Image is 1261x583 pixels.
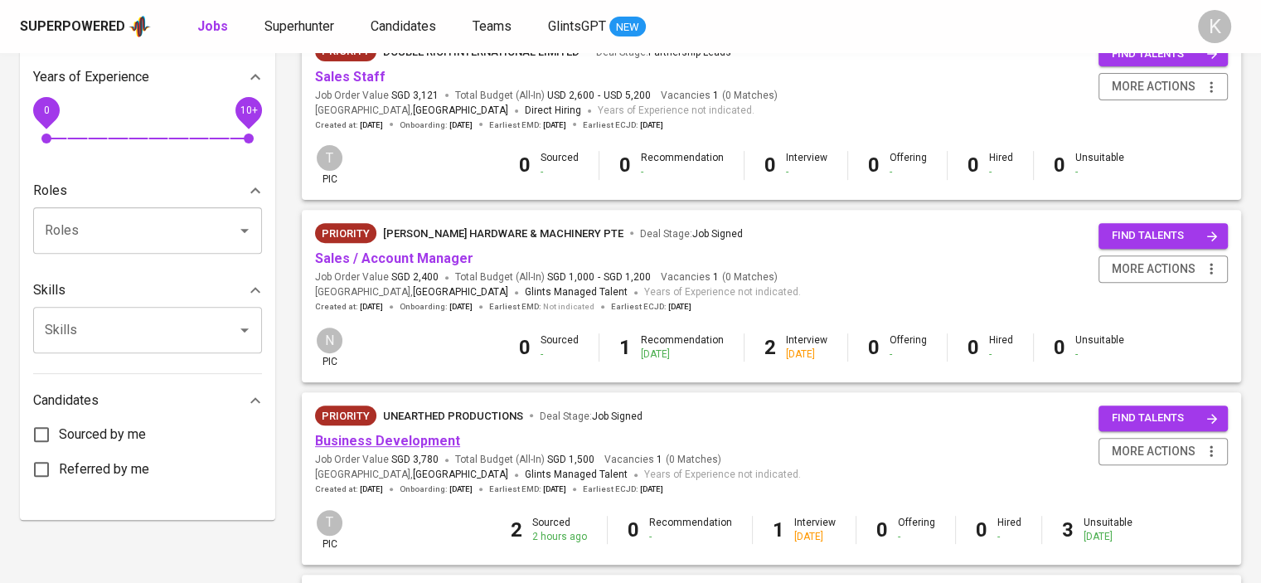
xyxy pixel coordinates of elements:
span: Partnership Leads [648,46,731,58]
div: - [1075,165,1124,179]
div: 2 hours ago [532,530,587,544]
span: Earliest EMD : [489,483,566,495]
span: find talents [1112,45,1218,64]
span: [DATE] [360,301,383,313]
b: 0 [968,336,979,359]
div: N [315,326,344,355]
b: 0 [968,153,979,177]
span: Double Rich International Limited [383,46,580,58]
span: Referred by me [59,459,149,479]
span: [DATE] [543,119,566,131]
span: [DATE] [360,119,383,131]
span: 0 [43,104,49,115]
button: more actions [1099,73,1228,100]
span: - [598,89,600,103]
p: Roles [33,181,67,201]
img: app logo [129,14,151,39]
b: 0 [868,336,880,359]
span: Years of Experience not indicated. [644,284,801,301]
div: T [315,508,344,537]
b: 0 [519,336,531,359]
span: Total Budget (All-In) [455,270,651,284]
div: Candidates [33,384,262,417]
span: [GEOGRAPHIC_DATA] , [315,467,508,483]
a: Jobs [197,17,231,37]
p: Candidates [33,391,99,411]
span: [GEOGRAPHIC_DATA] , [315,103,508,119]
span: USD 2,600 [547,89,594,103]
div: Offering [890,333,927,362]
span: USD 5,200 [604,89,651,103]
b: 0 [876,518,888,542]
b: 0 [764,153,776,177]
span: 1 [654,453,662,467]
div: - [541,347,579,362]
span: NEW [609,19,646,36]
span: more actions [1112,259,1196,279]
b: 3 [1062,518,1074,542]
span: SGD 1,500 [547,453,594,467]
div: Years of Experience [33,61,262,94]
div: Offering [898,516,935,544]
b: 0 [868,153,880,177]
span: Candidates [371,18,436,34]
div: Unsuitable [1075,151,1124,179]
span: find talents [1112,409,1218,428]
b: 0 [976,518,987,542]
div: Superpowered [20,17,125,36]
span: Direct Hiring [525,104,581,116]
a: Superhunter [264,17,337,37]
span: Total Budget (All-In) [455,89,651,103]
span: Years of Experience not indicated. [644,467,801,483]
a: Business Development [315,433,460,449]
b: 0 [1054,153,1065,177]
span: Priority [315,408,376,425]
button: find talents [1099,406,1228,431]
span: Deal Stage : [596,46,731,58]
span: Onboarding : [400,119,473,131]
div: - [649,530,732,544]
div: - [898,530,935,544]
div: Interview [786,333,827,362]
span: - [598,270,600,284]
div: [DATE] [641,347,724,362]
b: 0 [619,153,631,177]
span: 1 [711,270,719,284]
div: Interview [794,516,836,544]
span: Job Order Value [315,270,439,284]
div: K [1198,10,1231,43]
span: 1 [711,89,719,103]
div: Hired [989,333,1013,362]
span: Earliest ECJD : [583,119,663,131]
span: [GEOGRAPHIC_DATA] , [315,284,508,301]
b: 1 [773,518,784,542]
div: - [890,165,927,179]
span: [DATE] [449,119,473,131]
div: Recommendation [641,151,724,179]
div: Unsuitable [1084,516,1132,544]
div: Sourced [541,151,579,179]
p: Years of Experience [33,67,149,87]
span: more actions [1112,441,1196,462]
span: Glints Managed Talent [525,469,628,480]
span: Job Signed [592,411,643,422]
b: 2 [511,518,522,542]
span: [GEOGRAPHIC_DATA] [413,103,508,119]
a: Candidates [371,17,439,37]
div: Skills [33,274,262,307]
span: Deal Stage : [640,228,743,240]
span: SGD 2,400 [391,270,439,284]
a: GlintsGPT NEW [548,17,646,37]
div: - [989,165,1013,179]
a: Superpoweredapp logo [20,14,151,39]
span: Created at : [315,119,383,131]
span: Years of Experience not indicated. [598,103,754,119]
span: Job Order Value [315,453,439,467]
span: [GEOGRAPHIC_DATA] [413,467,508,483]
span: Earliest ECJD : [583,483,663,495]
b: Jobs [197,18,228,34]
span: Created at : [315,483,383,495]
div: [DATE] [786,347,827,362]
span: Priority [315,226,376,242]
span: Earliest ECJD : [611,301,691,313]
